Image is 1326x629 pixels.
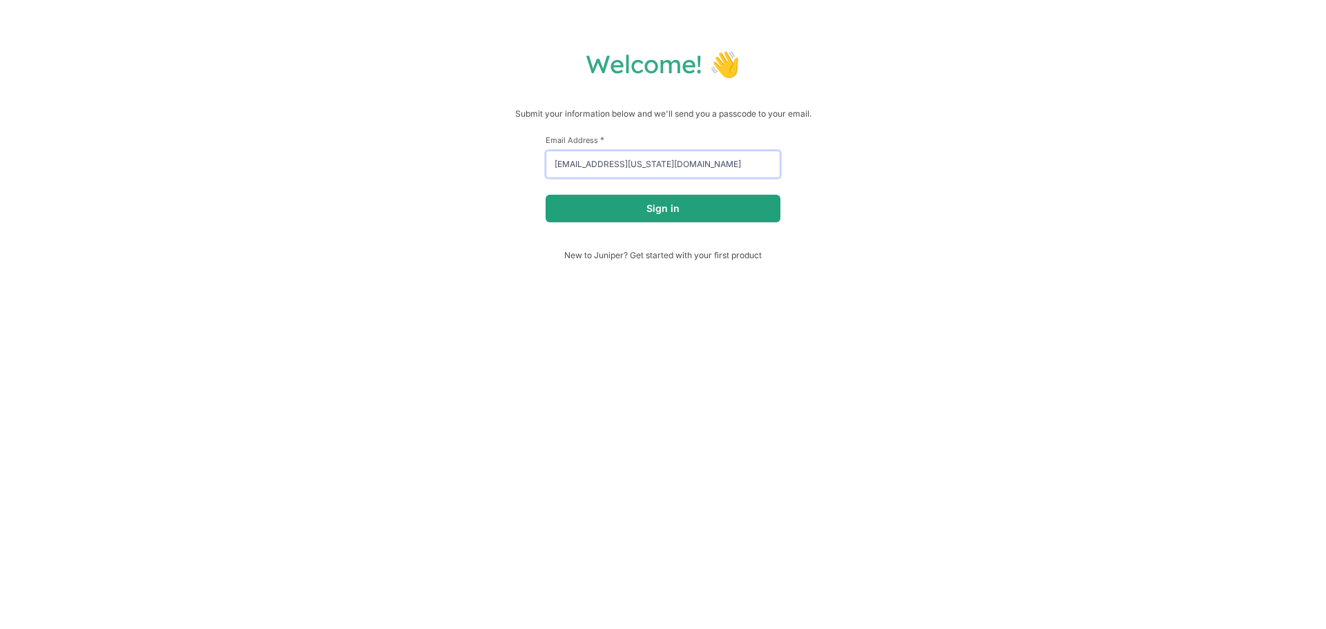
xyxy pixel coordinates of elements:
[14,107,1312,121] p: Submit your information below and we'll send you a passcode to your email.
[546,135,780,145] label: Email Address
[14,48,1312,79] h1: Welcome! 👋
[546,151,780,178] input: email@example.com
[546,250,780,260] span: New to Juniper? Get started with your first product
[546,195,780,222] button: Sign in
[600,135,604,145] span: This field is required.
